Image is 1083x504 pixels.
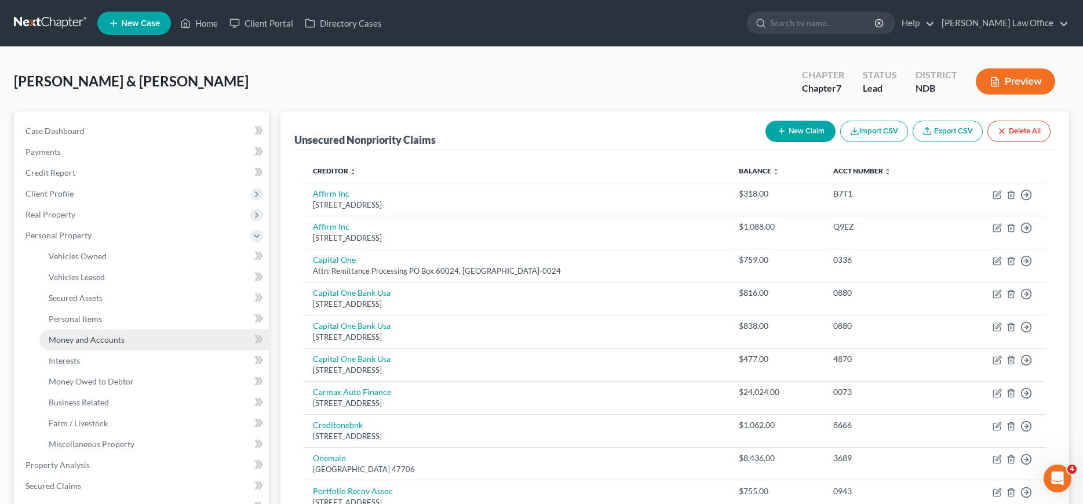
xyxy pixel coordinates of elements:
[833,386,937,398] div: 0073
[313,188,349,198] a: Affirm Inc
[313,398,720,409] div: [STREET_ADDRESS]
[739,166,779,175] a: Balance unfold_more
[313,464,720,475] div: [GEOGRAPHIC_DATA] 47706
[16,162,269,183] a: Credit Report
[16,142,269,162] a: Payments
[313,166,356,175] a: Creditor unfold_more
[313,255,356,264] a: Capital One
[884,168,891,175] i: unfold_more
[770,12,876,34] input: Search by name...
[833,353,937,365] div: 4870
[313,431,720,442] div: [STREET_ADDRESS]
[1067,465,1077,474] span: 4
[39,434,269,455] a: Miscellaneous Property
[840,121,908,142] button: Import CSV
[739,419,815,431] div: $1,062.00
[313,299,720,310] div: [STREET_ADDRESS]
[39,288,269,309] a: Secured Assets
[25,481,81,491] span: Secured Claims
[49,356,80,365] span: Interests
[739,320,815,332] div: $838.00
[49,418,108,428] span: Farm / Livestock
[25,147,61,157] span: Payments
[49,376,134,386] span: Money Owed to Debtor
[863,68,897,82] div: Status
[25,460,90,470] span: Property Analysis
[49,439,134,449] span: Miscellaneous Property
[836,82,841,93] span: 7
[49,251,107,261] span: Vehicles Owned
[25,209,75,219] span: Real Property
[772,168,779,175] i: unfold_more
[313,332,720,343] div: [STREET_ADDRESS]
[25,168,75,177] span: Credit Report
[39,371,269,392] a: Money Owed to Debtor
[313,365,720,376] div: [STREET_ADDRESS]
[39,246,269,267] a: Vehicles Owned
[313,453,346,463] a: Onemain
[739,353,815,365] div: $477.00
[299,13,388,34] a: Directory Cases
[916,68,957,82] div: District
[313,486,393,496] a: Portfolio Recov Assoc
[313,387,391,397] a: Carmax Auto Finance
[833,452,937,464] div: 3689
[739,287,815,299] div: $816.00
[14,72,249,89] span: [PERSON_NAME] & [PERSON_NAME]
[936,13,1069,34] a: [PERSON_NAME] Law Office
[765,121,836,142] button: New Claim
[833,320,937,332] div: 0880
[39,413,269,434] a: Farm / Livestock
[39,309,269,329] a: Personal Items
[349,168,356,175] i: unfold_more
[313,321,391,331] a: Capital One Bank Usa
[802,68,844,82] div: Chapter
[25,188,74,198] span: Client Profile
[313,354,391,364] a: Capital One Bank Usa
[739,188,815,200] div: $318.00
[121,19,160,28] span: New Case
[313,233,720,244] div: [STREET_ADDRESS]
[39,267,269,288] a: Vehicles Leased
[49,293,103,303] span: Secured Assets
[16,476,269,496] a: Secured Claims
[739,452,815,464] div: $8,436.00
[39,329,269,350] a: Money and Accounts
[313,222,349,231] a: Affirm Inc
[224,13,299,34] a: Client Portal
[1044,465,1071,492] iframe: Intercom live chat
[39,392,269,413] a: Business Related
[739,485,815,497] div: $755.00
[802,82,844,95] div: Chapter
[313,420,363,430] a: Creditonebnk
[833,166,891,175] a: Acct Number unfold_more
[833,254,937,266] div: 0336
[833,485,937,497] div: 0943
[174,13,224,34] a: Home
[25,126,85,136] span: Case Dashboard
[833,287,937,299] div: 0880
[313,200,720,211] div: [STREET_ADDRESS]
[16,121,269,142] a: Case Dashboard
[976,68,1055,95] button: Preview
[39,350,269,371] a: Interests
[739,386,815,398] div: $24,024.00
[863,82,897,95] div: Lead
[313,288,391,298] a: Capital One Bank Usa
[294,133,436,147] div: Unsecured Nonpriority Claims
[896,13,935,34] a: Help
[313,266,720,277] div: Attn: Remittance Processing PO Box 60024, [GEOGRAPHIC_DATA]-0024
[49,314,102,324] span: Personal Items
[49,272,105,282] span: Vehicles Leased
[833,221,937,233] div: Q9EZ
[739,221,815,233] div: $1,088.00
[833,419,937,431] div: 8666
[16,455,269,476] a: Property Analysis
[916,82,957,95] div: NDB
[987,121,1051,142] button: Delete All
[49,397,109,407] span: Business Related
[25,230,92,240] span: Personal Property
[49,335,125,345] span: Money and Accounts
[739,254,815,266] div: $759.00
[913,121,983,142] a: Export CSV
